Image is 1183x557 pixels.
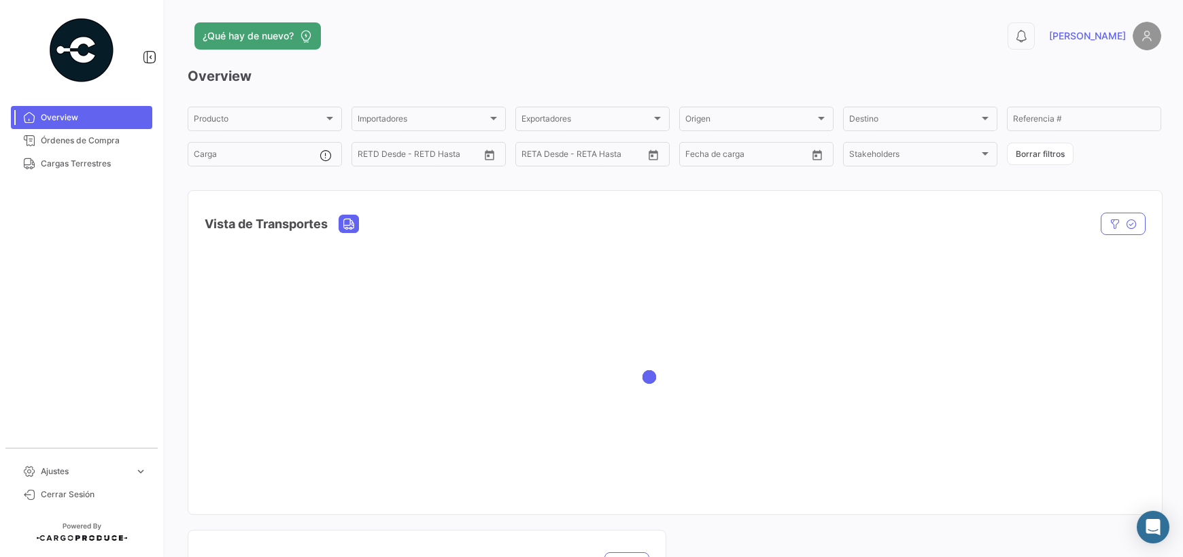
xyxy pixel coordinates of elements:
span: Ajustes [41,465,129,478]
a: Órdenes de Compra [11,129,152,152]
span: Exportadores [521,116,651,126]
input: Desde [521,151,546,161]
span: Stakeholders [849,151,979,161]
div: Abrir Intercom Messenger [1137,511,1169,543]
span: Producto [194,116,324,126]
span: Importadores [358,116,487,126]
span: Origen [685,116,815,126]
span: Órdenes de Compra [41,134,147,147]
span: Cargas Terrestres [41,158,147,170]
input: Desde [358,151,382,161]
span: Cerrar Sesión [41,488,147,501]
button: Open calendar [643,145,664,165]
a: Cargas Terrestres [11,152,152,175]
span: expand_more [135,465,147,478]
h3: Overview [188,67,1161,86]
input: Hasta [555,151,613,161]
span: Destino [849,116,979,126]
button: ¿Qué hay de nuevo? [194,22,321,50]
span: Overview [41,111,147,124]
a: Overview [11,106,152,129]
button: Open calendar [479,145,500,165]
button: Open calendar [807,145,827,165]
input: Hasta [392,151,449,161]
img: placeholder-user.png [1133,22,1161,50]
img: powered-by.png [48,16,116,84]
input: Hasta [719,151,777,161]
input: Desde [685,151,710,161]
button: Land [339,215,358,232]
h4: Vista de Transportes [205,215,328,234]
span: [PERSON_NAME] [1049,29,1126,43]
span: ¿Qué hay de nuevo? [203,29,294,43]
button: Borrar filtros [1007,143,1074,165]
